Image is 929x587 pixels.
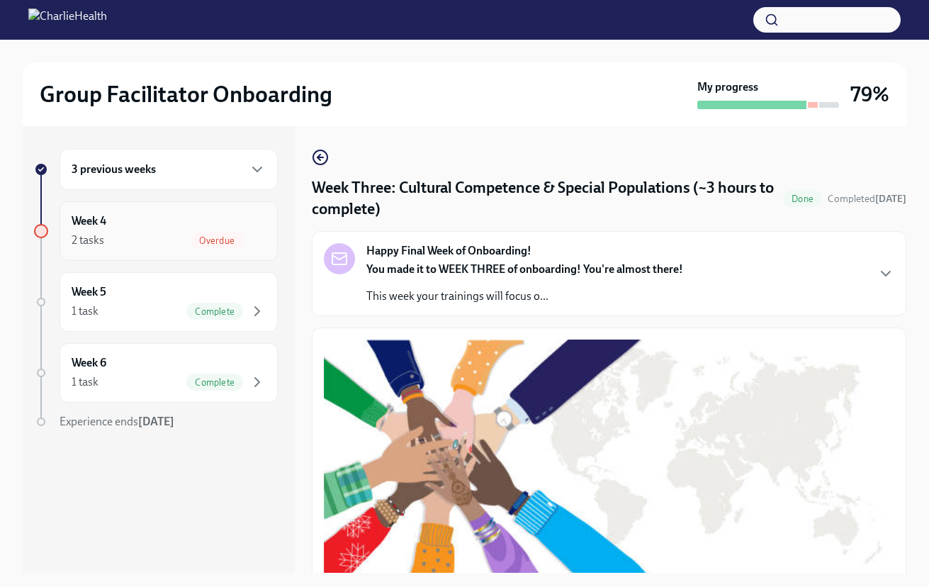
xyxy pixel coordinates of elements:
h4: Week Three: Cultural Competence & Special Populations (~3 hours to complete) [312,177,777,220]
div: 1 task [72,374,98,390]
h6: Week 6 [72,355,106,371]
a: Week 51 taskComplete [34,272,278,332]
h2: Group Facilitator Onboarding [40,80,332,108]
div: 3 previous weeks [60,149,278,190]
h6: Week 4 [72,213,106,229]
span: Complete [186,377,243,388]
span: Overdue [191,235,243,246]
a: Week 42 tasksOverdue [34,201,278,261]
img: CharlieHealth [28,9,107,31]
span: Experience ends [60,415,174,428]
span: Completed [828,193,906,205]
strong: My progress [697,79,758,95]
a: Week 61 taskComplete [34,343,278,403]
span: October 2nd, 2025 19:39 [828,192,906,206]
div: 1 task [72,303,98,319]
h6: Week 5 [72,284,106,300]
div: 2 tasks [72,233,104,248]
h3: 79% [850,82,889,107]
span: Complete [186,306,243,317]
strong: [DATE] [875,193,906,205]
button: Zoom image [324,340,894,574]
span: Done [783,194,822,204]
strong: You made it to WEEK THREE of onboarding! You're almost there! [366,262,683,276]
strong: [DATE] [138,415,174,428]
h6: 3 previous weeks [72,162,156,177]
p: This week your trainings will focus o... [366,289,683,304]
strong: Happy Final Week of Onboarding! [366,243,531,259]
